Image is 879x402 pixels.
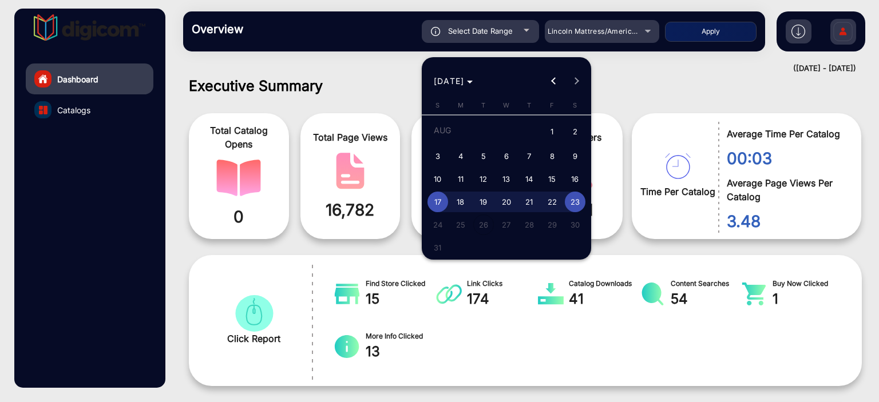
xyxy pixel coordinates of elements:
span: 25 [450,214,471,235]
span: 22 [542,192,563,212]
span: S [435,101,439,109]
span: 26 [473,214,494,235]
span: 17 [427,192,448,212]
button: August 3, 2025 [426,145,449,168]
button: August 7, 2025 [518,145,541,168]
span: 28 [519,214,540,235]
span: 8 [542,146,563,166]
span: 16 [565,169,585,189]
span: 4 [450,146,471,166]
button: August 22, 2025 [541,190,564,213]
button: August 18, 2025 [449,190,472,213]
span: S [573,101,577,109]
span: W [503,101,509,109]
button: August 23, 2025 [564,190,587,213]
button: August 15, 2025 [541,168,564,190]
button: August 29, 2025 [541,213,564,236]
button: August 24, 2025 [426,213,449,236]
button: August 19, 2025 [472,190,495,213]
span: T [481,101,485,109]
button: August 26, 2025 [472,213,495,236]
span: 31 [427,237,448,258]
button: August 14, 2025 [518,168,541,190]
span: 12 [473,169,494,189]
button: August 13, 2025 [495,168,518,190]
span: M [458,101,464,109]
span: 10 [427,169,448,189]
span: 14 [519,169,540,189]
button: August 30, 2025 [564,213,587,236]
td: AUG [426,119,541,145]
span: 29 [542,214,563,235]
span: F [550,101,554,109]
span: 30 [565,214,585,235]
button: August 9, 2025 [564,145,587,168]
span: 27 [496,214,517,235]
span: T [527,101,531,109]
span: 19 [473,192,494,212]
span: 11 [450,169,471,189]
span: 1 [542,121,563,144]
button: August 8, 2025 [541,145,564,168]
button: August 20, 2025 [495,190,518,213]
button: August 17, 2025 [426,190,449,213]
button: August 25, 2025 [449,213,472,236]
button: August 16, 2025 [564,168,587,190]
span: 6 [496,146,517,166]
button: August 31, 2025 [426,236,449,259]
button: August 10, 2025 [426,168,449,190]
button: August 2, 2025 [564,119,587,145]
button: August 21, 2025 [518,190,541,213]
span: 18 [450,192,471,212]
button: August 1, 2025 [541,119,564,145]
button: August 11, 2025 [449,168,472,190]
span: 13 [496,169,517,189]
span: 9 [565,146,585,166]
button: August 27, 2025 [495,213,518,236]
span: 5 [473,146,494,166]
span: 3 [427,146,448,166]
span: 21 [519,192,540,212]
span: [DATE] [434,76,465,86]
span: 2 [565,121,585,144]
span: 20 [496,192,517,212]
button: August 4, 2025 [449,145,472,168]
span: 23 [565,192,585,212]
span: 24 [427,214,448,235]
span: 15 [542,169,563,189]
span: 7 [519,146,540,166]
button: August 28, 2025 [518,213,541,236]
button: Choose month and year [429,71,478,91]
button: August 12, 2025 [472,168,495,190]
button: Previous month [542,70,565,93]
button: August 5, 2025 [472,145,495,168]
button: August 6, 2025 [495,145,518,168]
